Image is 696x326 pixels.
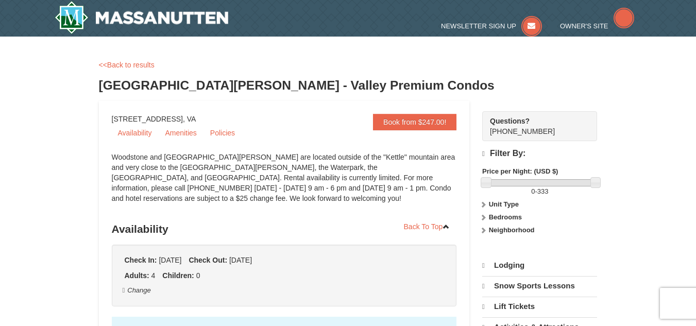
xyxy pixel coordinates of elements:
strong: Adults: [125,271,149,280]
span: 4 [151,271,156,280]
a: Newsletter Sign Up [441,22,542,30]
a: <<Back to results [99,61,155,69]
strong: Check Out: [189,256,227,264]
a: Lift Tickets [482,297,597,316]
a: Amenities [159,125,202,141]
strong: Price per Night: (USD $) [482,167,558,175]
span: 333 [537,187,549,195]
a: Owner's Site [560,22,634,30]
span: 0 [531,187,535,195]
a: Snow Sports Lessons [482,276,597,296]
span: [DATE] [229,256,252,264]
span: Owner's Site [560,22,608,30]
a: Back To Top [397,219,457,234]
h3: Availability [112,219,457,239]
span: Newsletter Sign Up [441,22,516,30]
span: 0 [196,271,200,280]
a: Lodging [482,256,597,275]
a: Availability [112,125,158,141]
a: Policies [204,125,241,141]
h4: Filter By: [482,149,597,159]
strong: Check In: [125,256,157,264]
a: Massanutten Resort [55,1,229,34]
strong: Children: [162,271,194,280]
span: [PHONE_NUMBER] [490,116,579,135]
label: - [482,186,597,197]
strong: Questions? [490,117,530,125]
span: [DATE] [159,256,181,264]
div: Woodstone and [GEOGRAPHIC_DATA][PERSON_NAME] are located outside of the "Kettle" mountain area an... [112,152,457,214]
strong: Unit Type [489,200,519,208]
img: Massanutten Resort Logo [55,1,229,34]
button: Change [122,285,151,296]
strong: Bedrooms [489,213,522,221]
h3: [GEOGRAPHIC_DATA][PERSON_NAME] - Valley Premium Condos [99,75,598,96]
strong: Neighborhood [489,226,535,234]
a: Book from $247.00! [373,114,456,130]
